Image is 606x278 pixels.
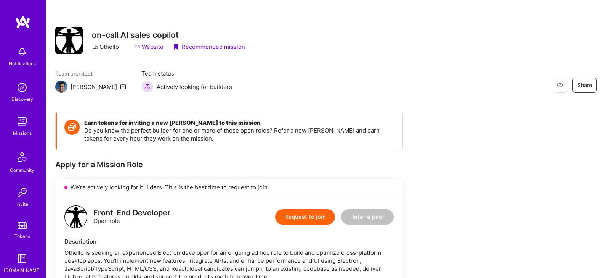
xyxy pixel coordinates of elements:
[71,83,117,91] div: [PERSON_NAME]
[9,60,36,68] div: Notifications
[14,251,30,266] img: guide book
[92,30,245,40] h3: on-call AI sales copilot
[84,120,395,126] h4: Earn tokens for inviting a new [PERSON_NAME] to this mission
[18,222,27,229] img: tokens
[84,126,395,142] p: Do you know the perfect builder for one or more of these open roles? Refer a new [PERSON_NAME] an...
[120,84,126,90] i: icon Mail
[92,44,98,50] i: icon CompanyGray
[275,209,335,225] button: Request to join
[92,43,119,51] div: Othello
[14,114,30,129] img: teamwork
[55,81,67,93] img: Team Architect
[577,81,592,89] span: Share
[557,82,563,88] i: icon EyeClosed
[173,44,179,50] i: icon PurpleRibbon
[55,179,403,196] div: We’re actively looking for builders. This is the best time to request to join.
[13,129,32,137] div: Missions
[141,81,154,93] img: Actively looking for builders
[141,69,232,78] span: Team status
[15,15,30,29] img: logo
[14,232,30,240] div: Tokens
[55,27,83,54] img: Company Logo
[14,185,30,200] img: Invite
[572,78,597,93] button: Share
[341,209,394,225] button: Refer a peer
[55,69,126,78] span: Team architect
[11,95,33,103] div: Discovery
[64,238,394,246] div: Description
[93,209,170,217] div: Front-End Developer
[10,166,34,174] div: Community
[64,205,87,228] img: logo
[13,148,31,166] img: Community
[14,44,30,60] img: bell
[4,266,41,274] div: [DOMAIN_NAME]
[93,209,170,225] div: Open role
[173,43,245,51] div: Recommended mission
[55,160,403,170] div: Apply for a Mission Role
[14,80,30,95] img: discovery
[16,200,28,208] div: Invite
[157,83,232,91] span: Actively looking for builders
[167,43,169,51] div: ·
[134,43,164,51] a: Website
[64,120,80,135] img: Token icon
